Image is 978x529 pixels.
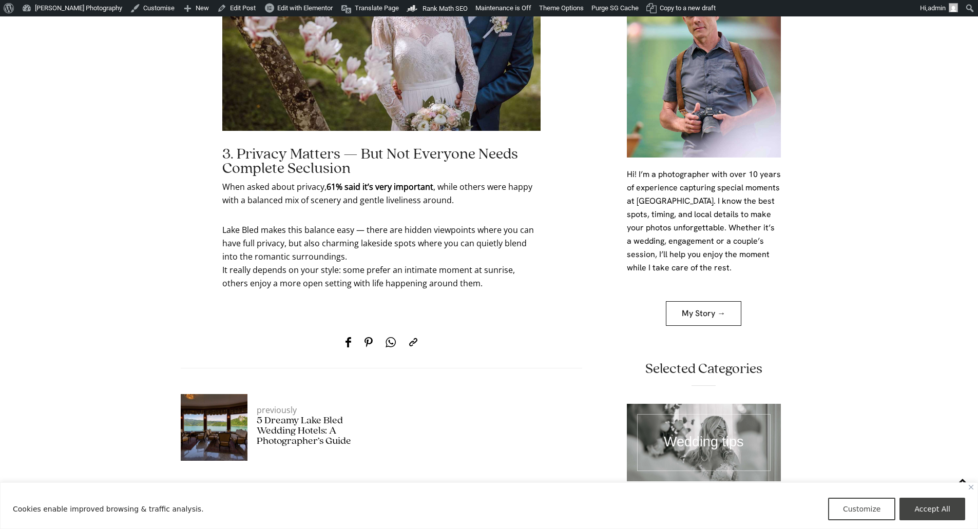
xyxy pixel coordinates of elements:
strong: 61% said it’s very important [327,181,433,192]
span: My Story → [682,309,725,318]
button: Accept All [899,498,965,520]
a: previously5 Dreamy Lake Bled Wedding Hotels: A Photographer’s Guide [257,404,371,446]
img: What Couples Dream of for Their Lake Bled Proposal – Insights from Our Quiz [181,394,247,461]
a: Copy to clipboard [403,327,424,358]
h2: Selected Categories [627,362,781,376]
h2: 3. Privacy Matters — But Not Everyone Needs Complete Seclusion [222,147,541,176]
p: Cookies enable improved browsing & traffic analysis. [13,503,204,515]
a: Facebook [339,327,357,358]
p: Lake Bled makes this balance easy — there are hidden viewpoints where you can have full privacy, ... [222,223,541,290]
a: WhatsApp [379,327,402,358]
span: Rank Math SEO [423,5,468,12]
img: Close [969,485,973,489]
p: previously [257,404,371,416]
a: My Story → [666,301,741,326]
button: Customize [828,498,896,520]
a: Pinterest [358,327,378,358]
p: Hi! I’m a photographer with over 10 years of experience capturing special moments at [GEOGRAPHIC_... [627,168,781,275]
span: Edit with Elementor [277,4,333,12]
h5: 5 Dreamy Lake Bled Wedding Hotels: A Photographer’s Guide [257,416,371,446]
p: When asked about privacy, , while others were happy with a balanced mix of scenery and gentle liv... [222,180,541,207]
span: admin [928,4,946,12]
